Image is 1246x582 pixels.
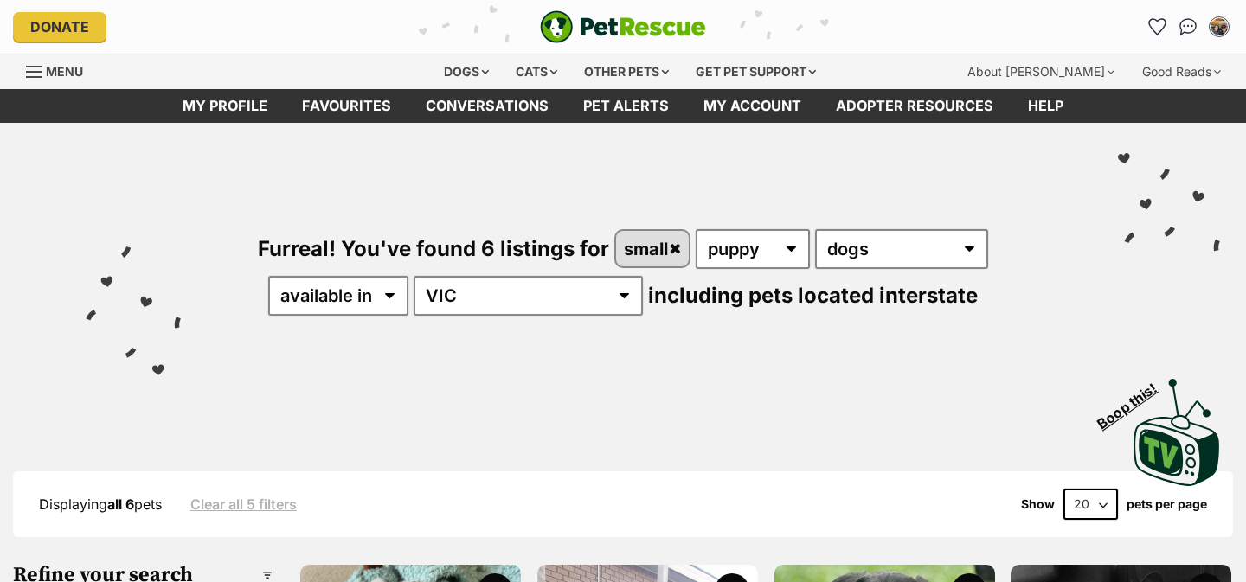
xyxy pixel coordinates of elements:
[1130,54,1233,89] div: Good Reads
[165,89,285,123] a: My profile
[540,10,706,43] img: logo-e224e6f780fb5917bec1dbf3a21bbac754714ae5b6737aabdf751b685950b380.svg
[190,496,297,512] a: Clear all 5 filters
[1127,497,1207,511] label: pets per page
[1179,18,1198,35] img: chat-41dd97257d64d25036548639549fe6c8038ab92f7586957e7f3b1b290dea8141.svg
[648,283,978,308] span: including pets located interstate
[1134,379,1220,486] img: PetRescue TV logo
[107,496,134,513] strong: all 6
[1211,18,1228,35] img: Nadine Monteagudo profile pic
[616,231,690,266] a: small
[572,54,681,89] div: Other pets
[408,89,566,123] a: conversations
[46,64,83,79] span: Menu
[39,496,162,513] span: Displaying pets
[1143,13,1171,41] a: Favourites
[1011,89,1081,123] a: Help
[686,89,819,123] a: My account
[819,89,1011,123] a: Adopter resources
[566,89,686,123] a: Pet alerts
[26,54,95,86] a: Menu
[285,89,408,123] a: Favourites
[540,10,706,43] a: PetRescue
[955,54,1127,89] div: About [PERSON_NAME]
[1205,13,1233,41] button: My account
[1143,13,1233,41] ul: Account quick links
[1095,369,1174,432] span: Boop this!
[1174,13,1202,41] a: Conversations
[258,236,609,261] span: Furreal! You've found 6 listings for
[1021,497,1055,511] span: Show
[13,12,106,42] a: Donate
[684,54,828,89] div: Get pet support
[432,54,501,89] div: Dogs
[1134,363,1220,489] a: Boop this!
[504,54,569,89] div: Cats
